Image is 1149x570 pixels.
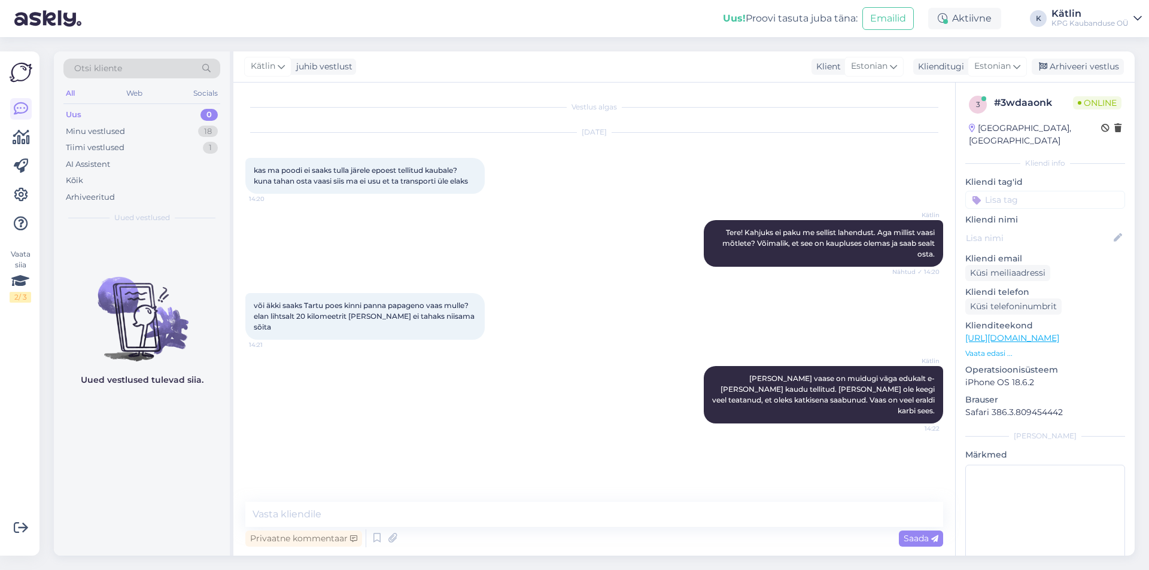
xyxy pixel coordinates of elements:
[249,194,294,203] span: 14:20
[965,376,1125,389] p: iPhone OS 18.6.2
[712,374,937,415] span: [PERSON_NAME] vaase on muidugi väga edukalt e-[PERSON_NAME] kaudu tellitud. [PERSON_NAME] ole kee...
[1030,10,1047,27] div: K
[198,126,218,138] div: 18
[245,127,943,138] div: [DATE]
[895,356,940,365] span: Kätlin
[862,7,914,30] button: Emailid
[965,265,1050,281] div: Küsi meiliaadressi
[1073,96,1121,109] span: Online
[191,86,220,101] div: Socials
[245,102,943,112] div: Vestlus algas
[114,212,170,223] span: Uued vestlused
[965,348,1125,359] p: Vaata edasi ...
[965,191,1125,209] input: Lisa tag
[965,158,1125,169] div: Kliendi info
[904,533,938,544] span: Saada
[851,60,887,73] span: Estonian
[966,231,1111,245] input: Lisa nimi
[969,122,1101,147] div: [GEOGRAPHIC_DATA], [GEOGRAPHIC_DATA]
[965,286,1125,298] p: Kliendi telefon
[81,374,203,386] p: Uued vestlused tulevad siia.
[965,449,1125,461] p: Märkmed
[965,431,1125,441] div: [PERSON_NAME]
[124,86,145,101] div: Web
[965,252,1125,265] p: Kliendi email
[54,255,230,363] img: No chats
[892,267,940,276] span: Nähtud ✓ 14:20
[66,175,83,187] div: Kõik
[254,166,468,185] span: kas ma poodi ei saaks tulla järele epoest tellitud kaubale? kuna tahan osta vaasi siis ma ei usu ...
[965,298,1062,315] div: Küsi telefoninumbrit
[249,340,294,349] span: 14:21
[1051,9,1142,28] a: KätlinKPG Kaubanduse OÜ
[895,424,940,433] span: 14:22
[965,176,1125,188] p: Kliendi tag'id
[66,158,110,170] div: AI Assistent
[722,228,937,258] span: Tere! Kahjuks ei paku me sellist lahendust. Aga millist vaasi mõtlete? Võimalik, et see on kauplu...
[965,406,1125,419] p: Safari 386.3.809454442
[10,292,31,303] div: 2 / 3
[976,100,980,109] span: 3
[895,211,940,220] span: Kätlin
[811,60,841,73] div: Klient
[254,301,476,331] span: või äkki saaks Tartu poes kinni panna papageno vaas mulle? elan lihtsalt 20 kilomeetrit [PERSON_N...
[723,13,746,24] b: Uus!
[203,142,218,154] div: 1
[200,109,218,121] div: 0
[74,62,122,75] span: Otsi kliente
[1032,59,1124,75] div: Arhiveeri vestlus
[63,86,77,101] div: All
[66,109,81,121] div: Uus
[10,249,31,303] div: Vaata siia
[1051,9,1129,19] div: Kätlin
[66,126,125,138] div: Minu vestlused
[723,11,858,26] div: Proovi tasuta juba täna:
[245,531,362,547] div: Privaatne kommentaar
[965,333,1059,343] a: [URL][DOMAIN_NAME]
[291,60,352,73] div: juhib vestlust
[66,191,115,203] div: Arhiveeritud
[10,61,32,84] img: Askly Logo
[66,142,124,154] div: Tiimi vestlused
[974,60,1011,73] span: Estonian
[913,60,964,73] div: Klienditugi
[965,214,1125,226] p: Kliendi nimi
[994,96,1073,110] div: # 3wdaaonk
[965,364,1125,376] p: Operatsioonisüsteem
[965,394,1125,406] p: Brauser
[965,319,1125,332] p: Klienditeekond
[928,8,1001,29] div: Aktiivne
[251,60,275,73] span: Kätlin
[1051,19,1129,28] div: KPG Kaubanduse OÜ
